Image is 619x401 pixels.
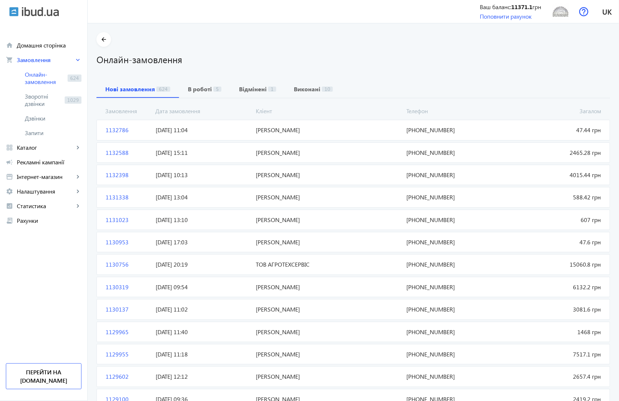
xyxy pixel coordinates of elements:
[504,350,604,358] span: 7517.1 грн
[504,107,604,115] span: Загалом
[403,149,504,157] span: [PHONE_NUMBER]
[253,238,404,246] span: [PERSON_NAME]
[6,159,13,166] mat-icon: campaign
[103,350,153,358] span: 1129955
[253,193,404,201] span: [PERSON_NAME]
[17,188,74,195] span: Налаштування
[504,238,604,246] span: 47.6 грн
[153,126,253,134] span: [DATE] 11:04
[504,126,604,134] span: 47.44 грн
[68,75,81,82] span: 624
[9,7,19,16] img: ibud.svg
[504,283,604,291] span: 6132.2 грн
[25,115,81,122] span: Дзвінки
[105,86,155,92] b: Нові замовлення
[74,202,81,210] mat-icon: keyboard_arrow_right
[403,305,504,313] span: [PHONE_NUMBER]
[504,373,604,381] span: 2657.4 грн
[96,53,610,66] h1: Онлайн-замовлення
[25,129,81,137] span: Запити
[6,363,81,389] a: Перейти на [DOMAIN_NAME]
[403,171,504,179] span: [PHONE_NUMBER]
[103,149,153,157] span: 1132588
[153,260,253,268] span: [DATE] 20:19
[504,305,604,313] span: 3081.6 грн
[103,193,153,201] span: 1131338
[65,96,81,104] span: 1029
[253,305,404,313] span: [PERSON_NAME]
[17,159,81,166] span: Рекламні кампанії
[253,107,403,115] span: Кліент
[17,56,74,64] span: Замовлення
[253,260,404,268] span: ТОВ АГРОТЕХСЕРВІС
[268,87,276,92] span: 1
[6,202,13,210] mat-icon: analytics
[17,144,74,151] span: Каталог
[253,149,404,157] span: [PERSON_NAME]
[103,126,153,134] span: 1132786
[294,86,320,92] b: Виконані
[103,328,153,336] span: 1129965
[22,7,59,16] img: ibud_text.svg
[480,3,542,11] div: Ваш баланс: грн
[403,373,504,381] span: [PHONE_NUMBER]
[6,144,13,151] mat-icon: grid_view
[504,149,604,157] span: 2465.28 грн
[74,188,81,195] mat-icon: keyboard_arrow_right
[480,12,532,20] a: Поповнити рахунок
[74,56,81,64] mat-icon: keyboard_arrow_right
[103,171,153,179] span: 1132398
[6,173,13,180] mat-icon: storefront
[239,86,267,92] b: Відмінені
[188,86,212,92] b: В роботі
[6,56,13,64] mat-icon: shopping_cart
[403,328,504,336] span: [PHONE_NUMBER]
[403,260,504,268] span: [PHONE_NUMBER]
[403,216,504,224] span: [PHONE_NUMBER]
[153,216,253,224] span: [DATE] 13:10
[103,305,153,313] span: 1130137
[253,171,404,179] span: [PERSON_NAME]
[6,217,13,224] mat-icon: receipt_long
[17,42,81,49] span: Домашня сторінка
[153,149,253,157] span: [DATE] 15:11
[552,3,569,20] img: 5f43c4b089f085850-Sunrise_Ltd.jpg
[25,93,62,107] span: Зворотні дзвінки
[102,107,152,115] span: Замовлення
[153,305,253,313] span: [DATE] 11:02
[403,238,504,246] span: [PHONE_NUMBER]
[253,328,404,336] span: [PERSON_NAME]
[17,217,81,224] span: Рахунки
[103,260,153,268] span: 1130756
[103,283,153,291] span: 1130319
[253,373,404,381] span: [PERSON_NAME]
[322,87,333,92] span: 10
[504,193,604,201] span: 588.42 грн
[156,87,170,92] span: 624
[103,216,153,224] span: 1131023
[99,35,109,44] mat-icon: arrow_back
[6,188,13,195] mat-icon: settings
[403,283,504,291] span: [PHONE_NUMBER]
[504,216,604,224] span: 607 грн
[153,171,253,179] span: [DATE] 10:13
[153,328,253,336] span: [DATE] 11:40
[103,373,153,381] span: 1129602
[403,193,504,201] span: [PHONE_NUMBER]
[153,238,253,246] span: [DATE] 17:03
[603,7,612,16] span: uk
[103,238,153,246] span: 1130953
[504,171,604,179] span: 4015.44 грн
[253,126,404,134] span: [PERSON_NAME]
[504,328,604,336] span: 1468 грн
[17,202,74,210] span: Статистика
[253,216,404,224] span: [PERSON_NAME]
[403,350,504,358] span: [PHONE_NUMBER]
[579,7,589,16] img: help.svg
[74,144,81,151] mat-icon: keyboard_arrow_right
[403,107,504,115] span: Телефон
[253,350,404,358] span: [PERSON_NAME]
[213,87,221,92] span: 5
[153,283,253,291] span: [DATE] 09:54
[25,71,65,85] span: Онлайн-замовлення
